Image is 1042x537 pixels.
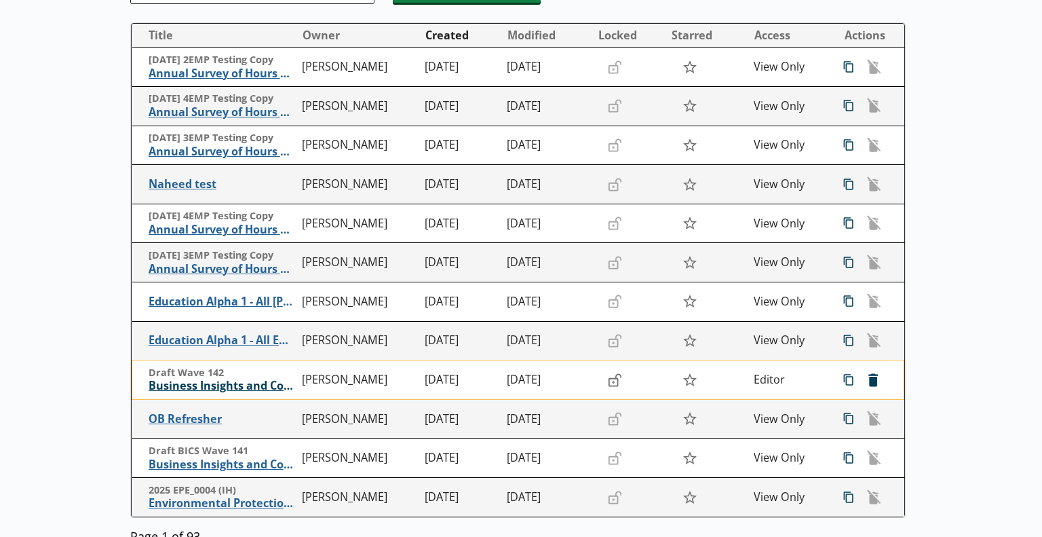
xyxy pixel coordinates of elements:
[296,478,420,517] td: [PERSON_NAME]
[419,282,501,322] td: [DATE]
[138,24,296,46] button: Title
[420,24,501,46] button: Created
[675,210,704,236] button: Star
[149,132,296,145] span: [DATE] 3EMP Testing Copy
[419,204,501,243] td: [DATE]
[296,243,420,282] td: [PERSON_NAME]
[675,484,704,510] button: Star
[501,126,592,165] td: [DATE]
[149,177,296,191] span: Naheed test
[296,204,420,243] td: [PERSON_NAME]
[149,496,296,511] span: Environmental Protection Expenditure
[419,48,501,87] td: [DATE]
[149,249,296,262] span: [DATE] 3EMP Testing Copy
[296,321,420,360] td: [PERSON_NAME]
[748,478,830,517] td: View Only
[419,360,501,400] td: [DATE]
[149,333,296,348] span: Education Alpha 1 - All EWNI quals
[419,321,501,360] td: [DATE]
[675,93,704,119] button: Star
[675,171,704,197] button: Star
[149,262,296,276] span: Annual Survey of Hours and Earnings ([PERSON_NAME])
[675,132,704,158] button: Star
[149,484,296,497] span: 2025 EPE_0004 (IH)
[296,399,420,439] td: [PERSON_NAME]
[296,165,420,204] td: [PERSON_NAME]
[748,399,830,439] td: View Only
[601,368,628,391] button: Lock
[501,439,592,478] td: [DATE]
[675,445,704,471] button: Star
[419,478,501,517] td: [DATE]
[419,165,501,204] td: [DATE]
[748,87,830,126] td: View Only
[419,87,501,126] td: [DATE]
[501,87,592,126] td: [DATE]
[149,458,296,472] span: Business Insights and Conditions Survey (BICS)
[149,105,296,119] span: Annual Survey of Hours and Earnings ([PERSON_NAME])
[149,92,296,105] span: [DATE] 4EMP Testing Copy
[296,87,420,126] td: [PERSON_NAME]
[419,126,501,165] td: [DATE]
[675,54,704,80] button: Star
[748,165,830,204] td: View Only
[501,321,592,360] td: [DATE]
[149,379,295,393] span: Business Insights and Conditions Survey (BICS)
[419,439,501,478] td: [DATE]
[748,360,830,400] td: Editor
[149,67,296,81] span: Annual Survey of Hours and Earnings ([PERSON_NAME])
[501,204,592,243] td: [DATE]
[675,367,704,392] button: Star
[501,478,592,517] td: [DATE]
[675,250,704,276] button: Star
[296,282,420,322] td: [PERSON_NAME]
[149,145,296,159] span: Annual Survey of Hours and Earnings ([PERSON_NAME])
[675,289,704,314] button: Star
[502,24,591,46] button: Modified
[149,210,296,223] span: [DATE] 4EMP Testing Copy
[149,412,296,426] span: OB Refresher
[501,48,592,87] td: [DATE]
[748,24,829,46] button: Access
[296,126,420,165] td: [PERSON_NAME]
[501,399,592,439] td: [DATE]
[501,360,592,400] td: [DATE]
[666,24,747,46] button: Starred
[149,295,296,309] span: Education Alpha 1 - All [PERSON_NAME]
[419,243,501,282] td: [DATE]
[419,399,501,439] td: [DATE]
[297,24,419,46] button: Owner
[296,439,420,478] td: [PERSON_NAME]
[748,48,830,87] td: View Only
[748,282,830,322] td: View Only
[748,439,830,478] td: View Only
[149,367,295,379] span: Draft Wave 142
[748,126,830,165] td: View Only
[592,24,665,46] button: Locked
[748,243,830,282] td: View Only
[149,54,296,67] span: [DATE] 2EMP Testing Copy
[830,24,904,48] th: Actions
[675,406,704,432] button: Star
[501,243,592,282] td: [DATE]
[149,223,296,237] span: Annual Survey of Hours and Earnings ([PERSON_NAME])
[748,204,830,243] td: View Only
[748,321,830,360] td: View Only
[149,445,296,458] span: Draft BICS Wave 141
[675,328,704,354] button: Star
[501,165,592,204] td: [DATE]
[296,48,420,87] td: [PERSON_NAME]
[296,360,420,400] td: [PERSON_NAME]
[501,282,592,322] td: [DATE]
